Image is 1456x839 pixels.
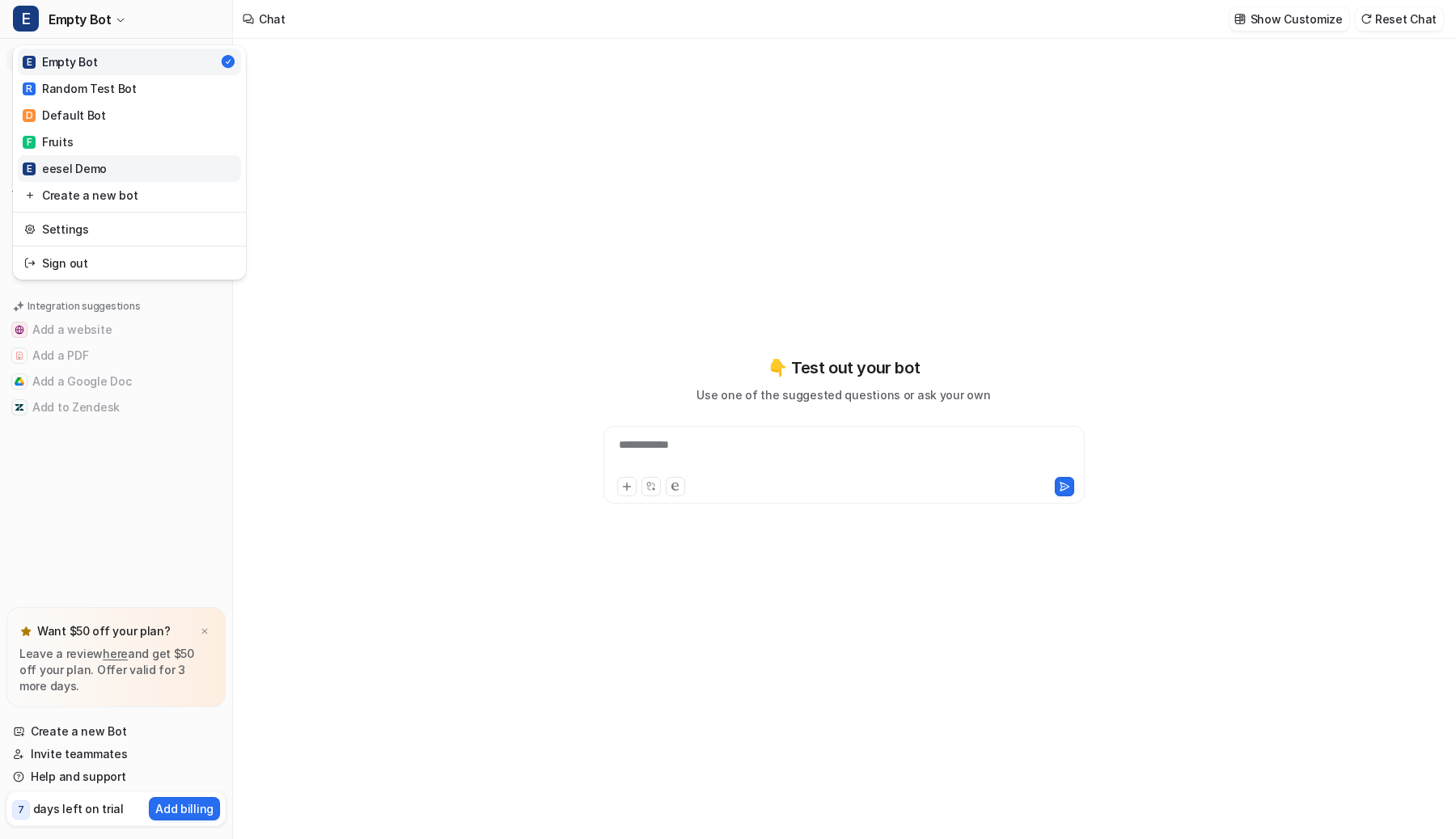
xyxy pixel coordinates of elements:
span: D [23,109,36,122]
span: F [23,136,36,149]
div: eesel Demo [23,160,107,177]
a: Sign out [18,250,241,276]
span: R [23,82,36,95]
div: Default Bot [23,107,106,124]
a: Create a new bot [18,182,241,209]
img: reset [24,187,36,204]
div: EEmpty Bot [13,45,246,280]
div: Empty Bot [23,53,97,70]
div: Random Test Bot [23,80,137,97]
a: Settings [18,216,241,242]
span: Empty Bot [49,8,111,31]
img: reset [24,221,36,238]
div: Fruits [23,133,73,150]
span: E [13,6,39,32]
span: E [23,162,36,175]
span: E [23,56,36,69]
img: reset [24,255,36,272]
